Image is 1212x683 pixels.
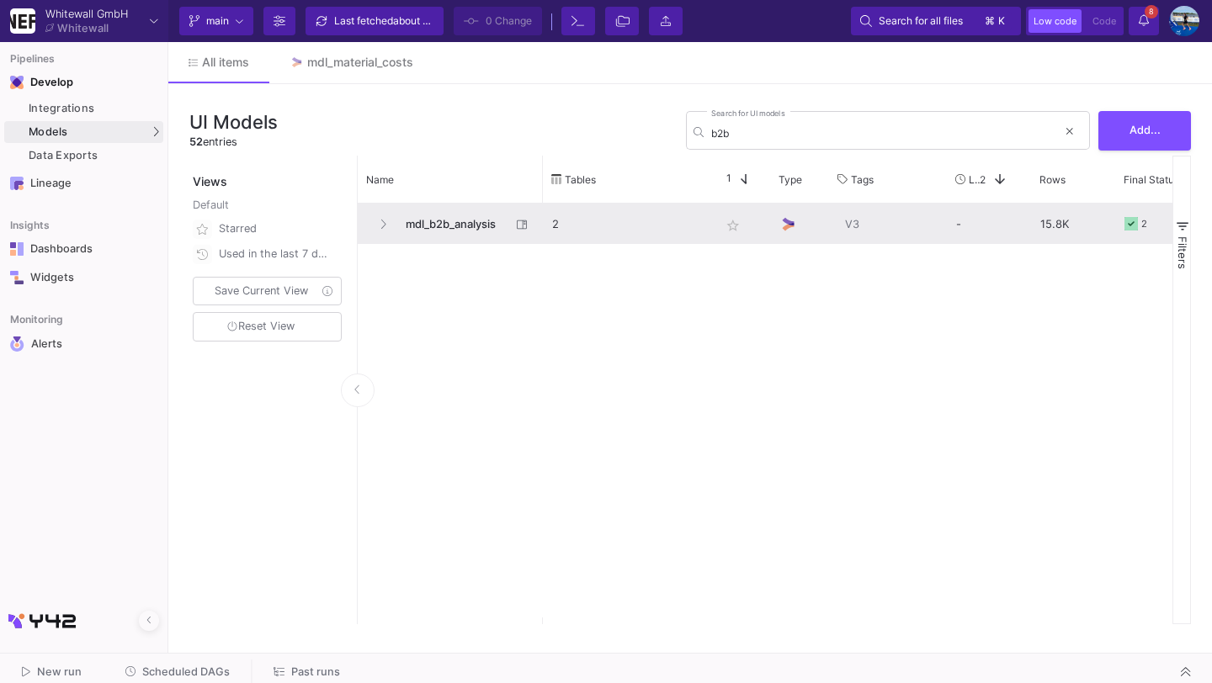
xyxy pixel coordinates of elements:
[720,172,731,187] span: 1
[985,11,995,31] span: ⌘
[179,7,253,35] button: main
[393,14,483,27] span: about 13 hours ago
[193,312,342,341] button: Reset View
[142,665,230,678] span: Scheduled DAGs
[1098,111,1191,151] button: Add...
[10,271,24,284] img: Navigation icon
[29,102,159,115] div: Integrations
[4,98,163,119] a: Integrations
[189,134,278,150] div: entries
[4,236,163,262] a: Navigation iconDashboards
[193,197,345,216] div: Default
[291,665,340,678] span: Past runs
[10,242,24,256] img: Navigation icon
[45,8,128,19] div: Whitewall GmbH
[998,11,1005,31] span: k
[4,69,163,96] mat-expansion-panel-header: Navigation iconDevelop
[30,177,140,190] div: Lineage
[219,241,332,267] div: Used in the last 7 days
[10,76,24,89] img: Navigation icon
[4,170,163,197] a: Navigation iconLineage
[202,56,249,69] span: All items
[189,216,345,241] button: Starred
[219,216,332,241] div: Starred
[552,204,702,244] p: 2
[290,56,304,70] img: Tab icon
[215,284,308,297] span: Save Current View
[1087,9,1121,33] button: Code
[29,125,68,139] span: Models
[845,204,859,244] span: V3
[37,665,82,678] span: New run
[334,8,435,34] div: Last fetched
[1130,124,1161,136] span: Add...
[1141,204,1147,244] div: 2
[30,271,140,284] div: Widgets
[1034,15,1076,27] span: Low code
[851,173,874,186] span: Tags
[31,336,141,352] div: Alerts
[10,336,24,352] img: Navigation icon
[10,177,24,190] img: Navigation icon
[193,277,342,305] button: Save Current View
[189,111,278,133] h3: UI Models
[779,173,802,186] span: Type
[10,8,35,34] img: YZ4Yr8zUCx6JYM5gIgaTIQYeTXdcwQjnYC8iZtTV.png
[30,242,140,256] div: Dashboards
[1031,204,1115,244] div: 15.8K
[851,7,1021,35] button: Search for all files⌘k
[879,8,963,34] span: Search for all files
[189,135,203,148] span: 52
[4,145,163,167] a: Data Exports
[1029,9,1082,33] button: Low code
[1039,173,1066,186] span: Rows
[206,8,229,34] span: main
[1129,7,1159,35] button: 8
[1176,236,1189,269] span: Filters
[366,173,394,186] span: Name
[396,204,511,244] span: mdl_b2b_analysis
[980,11,1012,31] button: ⌘k
[30,76,56,89] div: Develop
[4,264,163,291] a: Navigation iconWidgets
[4,330,163,358] a: Navigation iconAlerts
[711,127,1057,140] input: Search for name, tables, ...
[969,173,980,186] span: Last Used
[947,204,1031,244] div: -
[1145,5,1158,19] span: 8
[565,173,596,186] span: Tables
[307,56,413,69] div: mdl_material_costs
[1169,6,1199,36] img: AEdFTp4_RXFoBzJxSaYPMZp7Iyigz82078j9C0hFtL5t=s96-c
[29,149,159,162] div: Data Exports
[189,241,345,267] button: Used in the last 7 days
[1092,15,1116,27] span: Code
[980,173,986,186] span: 2
[57,23,109,34] div: Whitewall
[723,215,743,236] mat-icon: star_border
[306,7,444,35] button: Last fetchedabout 13 hours ago
[189,156,348,190] div: Views
[227,320,295,332] span: Reset View
[779,215,797,233] img: UI Model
